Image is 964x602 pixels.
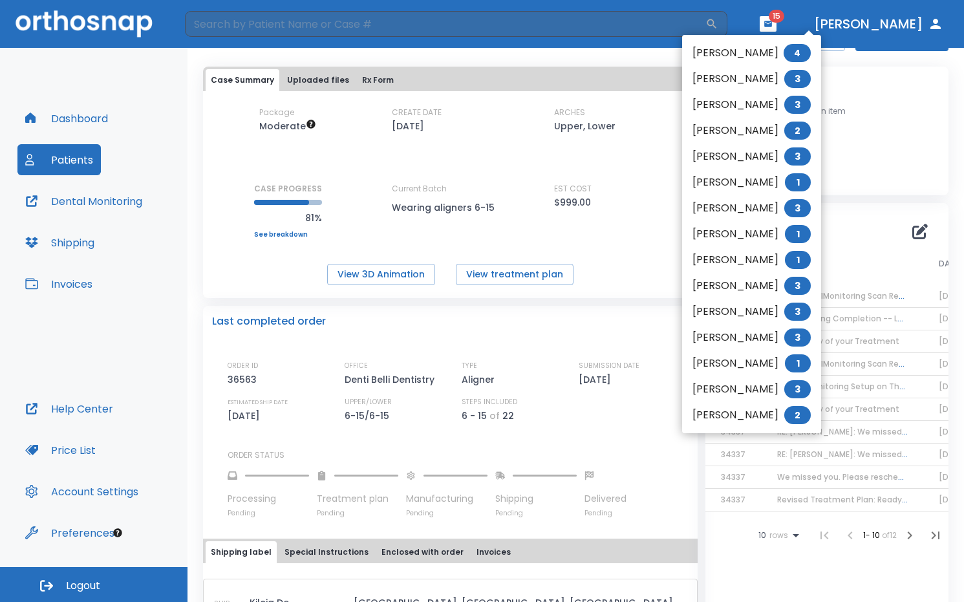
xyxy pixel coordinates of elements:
span: 1 [785,173,811,191]
li: [PERSON_NAME] [682,92,821,118]
span: 3 [784,70,811,88]
li: [PERSON_NAME] [682,40,821,66]
li: [PERSON_NAME] [682,144,821,169]
span: 1 [785,354,811,372]
span: 4 [784,44,811,62]
li: [PERSON_NAME] [682,118,821,144]
span: 3 [784,96,811,114]
li: [PERSON_NAME] [682,273,821,299]
li: [PERSON_NAME] [682,402,821,428]
span: 3 [784,303,811,321]
li: [PERSON_NAME] [682,247,821,273]
span: 3 [784,380,811,398]
span: 3 [784,277,811,295]
li: [PERSON_NAME] [682,221,821,247]
span: 1 [785,225,811,243]
span: 3 [784,147,811,166]
li: [PERSON_NAME] [682,350,821,376]
li: [PERSON_NAME] [682,299,821,325]
li: [PERSON_NAME] [682,195,821,221]
span: 3 [784,328,811,347]
li: [PERSON_NAME] [682,376,821,402]
li: [PERSON_NAME] [682,169,821,195]
span: 2 [784,122,811,140]
span: 2 [784,406,811,424]
span: 3 [784,199,811,217]
li: [PERSON_NAME] [682,325,821,350]
li: [PERSON_NAME] [682,66,821,92]
span: 1 [785,251,811,269]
